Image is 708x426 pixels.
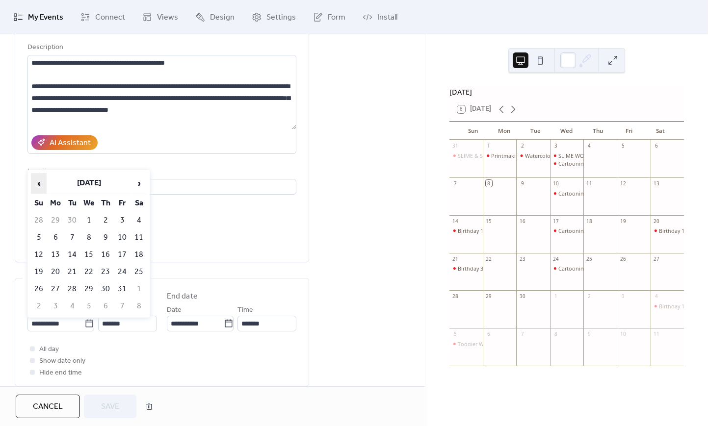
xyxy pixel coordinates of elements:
div: 8 [486,180,493,187]
td: 7 [64,229,80,246]
td: 4 [64,298,80,314]
a: Views [135,4,185,30]
th: Th [98,195,113,211]
td: 16 [98,247,113,263]
span: Form [328,12,345,24]
td: 8 [131,298,147,314]
a: My Events [6,4,71,30]
span: Show date only [39,355,85,367]
div: Cartooning Workshop 4:30-6:00pm [558,227,646,234]
span: Hide end time [39,367,82,379]
td: 15 [81,247,97,263]
div: SLIME WORKSHOP 10:30am-12:00pm [558,152,651,159]
div: Birthday 3:30-5:30pm [449,265,483,272]
td: 29 [81,281,97,297]
div: 10 [620,331,627,338]
div: 21 [452,255,459,262]
span: Install [377,12,397,24]
div: End date [167,291,198,302]
div: 4 [653,293,660,300]
div: Fri [614,122,645,140]
td: 31 [114,281,130,297]
div: Mon [489,122,520,140]
span: Time [237,304,253,316]
td: 1 [131,281,147,297]
button: Cancel [16,395,80,418]
div: 24 [552,255,559,262]
div: Birthday 11-1pm [458,227,499,234]
div: 23 [519,255,526,262]
div: 10 [552,180,559,187]
div: Birthday 3:30-5:30pm [458,265,511,272]
div: 7 [452,180,459,187]
div: Cartooning Workshop 4:30-6:00pm [558,190,646,197]
span: All day [39,344,59,355]
div: 5 [452,331,459,338]
div: 12 [620,180,627,187]
span: Connect [95,12,125,24]
div: Tue [520,122,551,140]
td: 2 [31,298,47,314]
button: AI Assistant [31,135,98,150]
td: 26 [31,281,47,297]
th: Mo [48,195,63,211]
td: 29 [48,212,63,228]
div: 5 [620,143,627,150]
div: Description [27,42,294,53]
th: Fr [114,195,130,211]
div: Cartooning Workshop 4:30-6:00pm [550,190,583,197]
div: 22 [486,255,493,262]
td: 30 [64,212,80,228]
div: Cartooning Workshop 4:30-6:00pm [550,265,583,272]
div: 15 [486,218,493,225]
td: 14 [64,247,80,263]
div: 28 [452,293,459,300]
td: 6 [48,229,63,246]
div: Toddler Workshop 9:30-11:00am [458,340,539,348]
td: 10 [114,229,130,246]
div: 13 [653,180,660,187]
th: [DATE] [48,173,130,194]
td: 3 [114,212,130,228]
div: 25 [586,255,593,262]
div: 16 [519,218,526,225]
a: Settings [244,4,303,30]
th: Tu [64,195,80,211]
td: 24 [114,264,130,280]
div: 4 [586,143,593,150]
div: 6 [486,331,493,338]
div: 2 [519,143,526,150]
div: 20 [653,218,660,225]
div: SLIME & Stamping 11:00am-12:30pm [458,152,550,159]
div: Cartooning Workshop 4:30-6:00pm [550,227,583,234]
td: 21 [64,264,80,280]
div: Watercolor Printmaking 10:00am-11:30pm [525,152,630,159]
div: 9 [586,331,593,338]
td: 18 [131,247,147,263]
div: 11 [586,180,593,187]
td: 11 [131,229,147,246]
div: 1 [486,143,493,150]
div: AI Assistant [50,137,91,149]
td: 28 [64,281,80,297]
div: 3 [552,143,559,150]
td: 13 [48,247,63,263]
td: 9 [98,229,113,246]
td: 7 [114,298,130,314]
div: Birthday 11-1pm [659,227,700,234]
div: 18 [586,218,593,225]
div: [DATE] [449,87,684,98]
div: 14 [452,218,459,225]
td: 23 [98,264,113,280]
td: 19 [31,264,47,280]
span: My Events [28,12,63,24]
div: Birthday 11-1pm [449,227,483,234]
div: Sat [645,122,676,140]
div: 30 [519,293,526,300]
td: 17 [114,247,130,263]
td: 27 [48,281,63,297]
div: 9 [519,180,526,187]
div: 7 [519,331,526,338]
div: Printmaking Workshop 10:00am-11:30am [491,152,595,159]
